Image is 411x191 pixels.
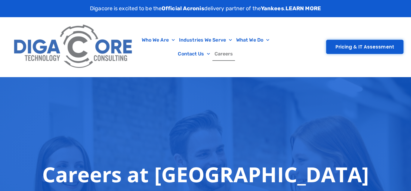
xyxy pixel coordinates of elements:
a: Careers [212,47,235,61]
a: Who We Are [140,33,177,47]
a: Contact Us [176,47,212,61]
img: Digacore Logo [11,20,137,74]
a: Pricing & IT Assessment [326,40,403,54]
h1: Careers at [GEOGRAPHIC_DATA] [42,162,369,186]
a: Industries We Serve [177,33,234,47]
a: What We Do [234,33,271,47]
nav: Menu [140,33,272,61]
strong: Official Acronis [162,5,204,12]
a: LEARN MORE [286,5,321,12]
strong: Yankees [261,5,284,12]
p: Digacore is excited to be the delivery partner of the . [90,5,321,13]
span: Pricing & IT Assessment [335,45,394,49]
